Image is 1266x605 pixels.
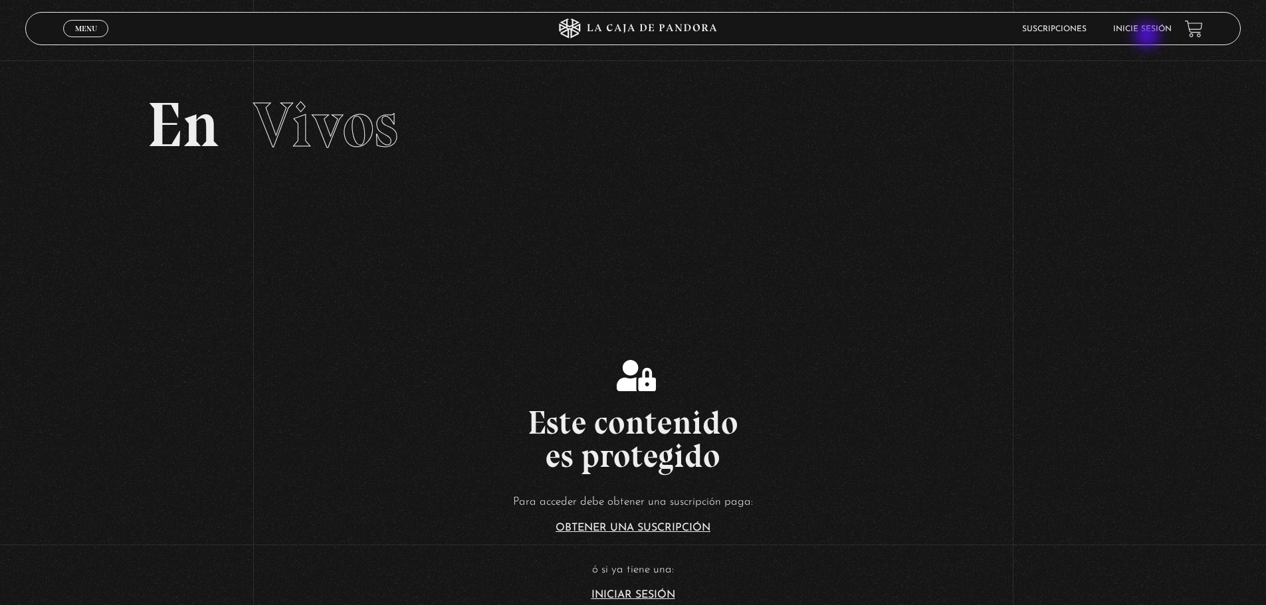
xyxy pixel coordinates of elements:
a: View your shopping cart [1185,20,1203,38]
a: Iniciar Sesión [591,590,675,600]
a: Suscripciones [1022,25,1087,33]
span: Menu [75,25,97,33]
a: Inicie sesión [1113,25,1172,33]
span: Cerrar [70,36,102,45]
a: Obtener una suscripción [556,523,710,533]
span: Vivos [253,87,398,163]
h2: En [147,94,1119,157]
